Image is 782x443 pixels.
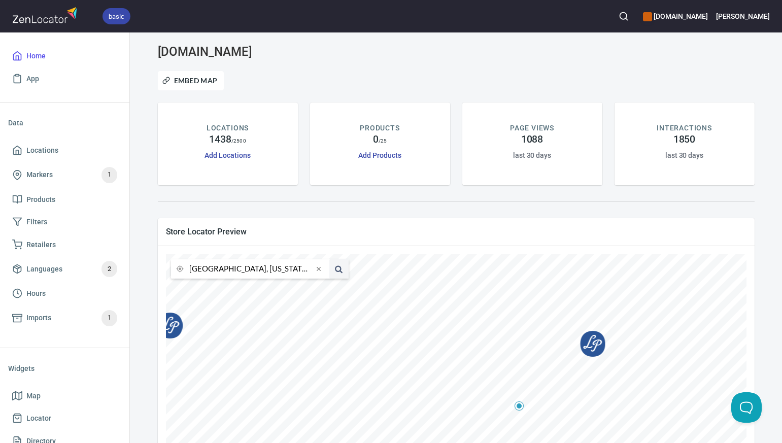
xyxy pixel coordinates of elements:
h4: 1850 [673,133,696,146]
span: Locator [26,412,51,425]
span: Home [26,50,46,62]
span: App [26,73,39,85]
span: Languages [26,263,62,276]
a: Filters [8,211,121,233]
a: App [8,67,121,90]
p: PAGE VIEWS [510,123,554,133]
a: Products [8,188,121,211]
h6: [PERSON_NAME] [716,11,770,22]
h6: [DOMAIN_NAME] [643,11,707,22]
div: basic [103,8,130,24]
h6: last 30 days [665,150,703,161]
a: Add Locations [205,151,250,159]
h6: last 30 days [513,150,551,161]
span: basic [103,11,130,22]
a: Locations [8,139,121,162]
span: Retailers [26,238,56,251]
p: LOCATIONS [207,123,249,133]
p: INTERACTIONS [657,123,712,133]
span: 1 [101,169,117,181]
span: 1 [101,312,117,324]
p: / 25 [379,137,387,145]
span: 2 [101,263,117,275]
span: Products [26,193,55,206]
button: color-CE600E [643,12,652,21]
span: Markers [26,168,53,181]
a: Map [8,385,121,407]
span: Map [26,390,41,402]
p: / 2500 [231,137,246,145]
h4: 1088 [521,133,543,146]
span: Locations [26,144,58,157]
h4: 1438 [209,133,231,146]
a: Home [8,45,121,67]
a: Hours [8,282,121,305]
p: PRODUCTS [360,123,400,133]
button: Embed Map [158,71,224,90]
span: Filters [26,216,47,228]
span: Imports [26,312,51,324]
a: Add Products [358,151,401,159]
h3: [DOMAIN_NAME] [158,45,349,59]
button: Search [613,5,635,27]
input: city or postal code [189,259,313,279]
span: Hours [26,287,46,300]
a: Locator [8,407,121,430]
img: zenlocator [12,4,80,26]
a: Retailers [8,233,121,256]
a: Markers1 [8,162,121,188]
li: Data [8,111,121,135]
li: Widgets [8,356,121,381]
span: Embed Map [164,75,218,87]
div: Manage your apps [643,5,707,27]
h4: 0 [373,133,379,146]
a: Imports1 [8,305,121,331]
a: Languages2 [8,256,121,282]
iframe: Help Scout Beacon - Open [731,392,762,423]
button: [PERSON_NAME] [716,5,770,27]
span: Store Locator Preview [166,226,746,237]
